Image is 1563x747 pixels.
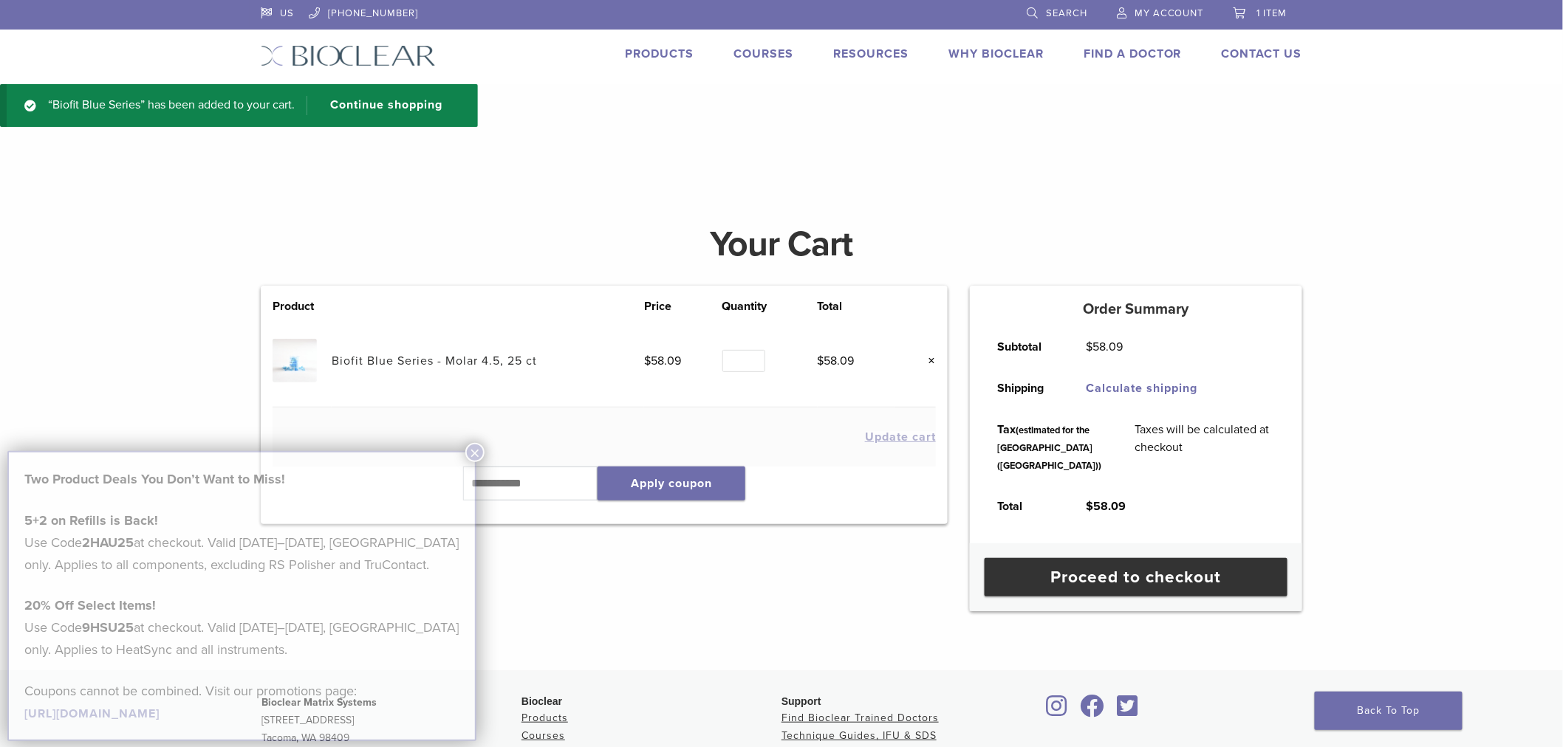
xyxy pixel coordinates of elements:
h1: Your Cart [250,227,1313,262]
a: Bioclear [1112,703,1143,718]
a: Back To Top [1315,692,1463,730]
a: Continue shopping [307,96,454,115]
small: (estimated for the [GEOGRAPHIC_DATA] ([GEOGRAPHIC_DATA])) [998,424,1102,472]
strong: 20% Off Select Items! [24,597,156,613]
th: Tax [981,409,1118,486]
th: Price [644,297,722,315]
strong: Two Product Deals You Don’t Want to Miss! [24,471,285,487]
p: Use Code at checkout. Valid [DATE]–[DATE], [GEOGRAPHIC_DATA] only. Applies to all components, exc... [24,509,459,576]
span: $ [644,354,651,368]
strong: 5+2 on Refills is Back! [24,512,158,529]
a: Bioclear [1075,703,1109,718]
span: $ [818,354,824,368]
a: Proceed to checkout [985,558,1287,596]
span: 1 item [1257,7,1287,19]
a: Bioclear [1042,703,1073,718]
span: My Account [1135,7,1204,19]
a: Find Bioclear Trained Doctors [781,712,939,724]
p: Coupons cannot be combined. Visit our promotions page: [24,680,459,724]
span: Support [781,695,821,707]
strong: 2HAU25 [82,534,134,551]
h5: Order Summary [970,300,1302,318]
a: [URL][DOMAIN_NAME] [24,706,160,721]
img: Bioclear [261,45,436,66]
a: Products [625,47,694,61]
th: Product [273,297,332,315]
p: Use Code at checkout. Valid [DATE]–[DATE], [GEOGRAPHIC_DATA] only. Applies to HeatSync and all in... [24,594,459,661]
th: Shipping [981,368,1070,409]
span: Search [1046,7,1087,19]
bdi: 58.09 [818,354,855,368]
th: Subtotal [981,326,1070,368]
a: Find A Doctor [1084,47,1182,61]
strong: 9HSU25 [82,619,134,636]
span: Bioclear [521,695,562,707]
bdi: 58.09 [644,354,681,368]
a: Technique Guides, IFU & SDS [781,729,937,742]
a: Products [521,712,568,724]
bdi: 58.09 [1087,499,1126,514]
button: Update cart [865,431,936,443]
a: Resources [833,47,909,61]
img: Biofit Blue Series - Molar 4.5, 25 ct [273,339,316,382]
a: Biofit Blue Series - Molar 4.5, 25 ct [332,354,537,368]
a: Calculate shipping [1087,381,1198,396]
a: Courses [733,47,793,61]
span: $ [1087,499,1094,514]
bdi: 58.09 [1087,340,1123,354]
button: Apply coupon [598,467,745,500]
a: Contact Us [1222,47,1302,61]
th: Total [818,297,896,315]
a: Remove this item [917,351,936,371]
th: Quantity [722,297,818,315]
th: Total [981,486,1070,527]
td: Taxes will be calculated at checkout [1118,409,1291,486]
a: Courses [521,729,565,742]
a: Why Bioclear [948,47,1044,61]
span: $ [1087,340,1093,354]
button: Close [465,443,485,462]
